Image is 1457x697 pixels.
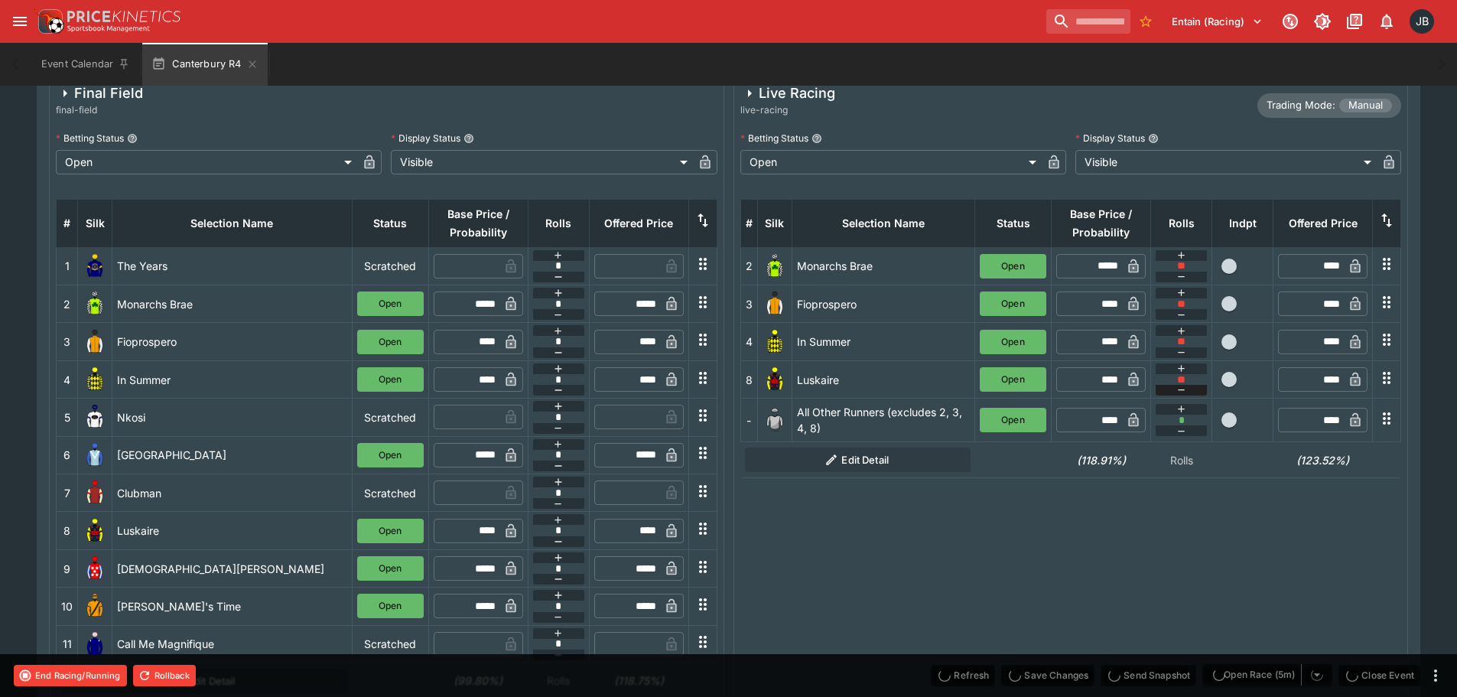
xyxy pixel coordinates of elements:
img: runner 6 [83,443,107,467]
button: Display Status [463,133,474,144]
img: PriceKinetics [67,11,180,22]
td: All Other Runners (excludes 2, 3, 4, 8) [792,399,975,442]
th: Base Price / Probability [428,199,528,247]
img: blank-silk.png [763,408,787,432]
th: Independent [1212,199,1273,247]
button: Documentation [1341,8,1368,35]
p: Display Status [1075,132,1145,145]
img: runner 4 [763,330,787,354]
td: 1 [57,247,78,285]
div: Visible [391,150,692,174]
button: Open [357,556,424,581]
span: final-field [56,103,143,118]
td: Monarchs Brae [112,285,353,323]
div: Visible [1075,150,1377,174]
img: runner 11 [83,632,107,656]
p: Rolls [1156,452,1208,468]
p: Trading Mode: [1267,98,1335,113]
button: Open [980,367,1046,392]
button: Connected to PK [1277,8,1304,35]
td: [DEMOGRAPHIC_DATA][PERSON_NAME] [112,549,353,587]
td: 7 [57,474,78,512]
td: 10 [57,588,78,625]
button: Select Tenant [1163,9,1272,34]
p: Scratched [357,258,424,274]
td: 8 [740,360,757,398]
td: 4 [57,360,78,398]
button: Display Status [1148,133,1159,144]
p: Display Status [391,132,460,145]
button: Betting Status [127,133,138,144]
button: Open [357,367,424,392]
img: PriceKinetics Logo [34,6,64,37]
td: The Years [112,247,353,285]
button: Open [357,292,424,316]
button: Open [980,408,1046,432]
td: [PERSON_NAME]'s Time [112,588,353,625]
img: runner 2 [763,254,787,278]
p: Betting Status [740,132,808,145]
div: Open [56,150,357,174]
input: search [1046,9,1130,34]
span: live-racing [740,103,835,118]
img: runner 5 [83,405,107,429]
button: Open [980,330,1046,354]
div: Final Field [56,84,143,103]
th: # [57,199,78,247]
td: 6 [57,436,78,474]
th: # [740,199,757,247]
th: Silk [78,199,112,247]
td: Clubman [112,474,353,512]
button: Open [357,594,424,618]
div: Open [740,150,1042,174]
img: Sportsbook Management [67,25,150,32]
img: runner 2 [83,292,107,316]
img: runner 8 [83,519,107,543]
td: [GEOGRAPHIC_DATA] [112,436,353,474]
td: Luskaire [792,360,975,398]
div: Josh Brown [1410,9,1434,34]
td: In Summer [792,323,975,360]
h6: (123.52%) [1278,452,1368,468]
button: Open [980,292,1046,316]
td: 8 [57,512,78,549]
span: Manual [1339,98,1392,113]
button: Canterbury R4 [142,43,267,86]
td: Call Me Magnifique [112,625,353,663]
td: 11 [57,625,78,663]
th: Status [352,199,428,247]
img: runner 8 [763,367,787,392]
th: Offered Price [589,199,688,247]
th: Silk [757,199,792,247]
td: In Summer [112,360,353,398]
img: runner 3 [83,330,107,354]
div: split button [1202,664,1332,686]
button: Open [980,254,1046,278]
p: Scratched [357,409,424,425]
img: runner 3 [763,292,787,316]
img: runner 4 [83,367,107,392]
th: Rolls [1151,199,1212,247]
button: No Bookmarks [1133,9,1158,34]
th: Selection Name [112,199,353,247]
td: Nkosi [112,399,353,436]
td: Fioprospero [792,285,975,323]
th: Offered Price [1273,199,1373,247]
h6: (118.91%) [1056,452,1146,468]
th: Base Price / Probability [1052,199,1151,247]
p: Scratched [357,636,424,652]
img: runner 1 [83,254,107,278]
div: Live Racing [740,84,835,103]
button: Open [357,519,424,543]
td: 9 [57,549,78,587]
button: End Racing/Running [14,665,127,686]
td: Fioprospero [112,323,353,360]
button: more [1426,666,1445,685]
td: 2 [57,285,78,323]
button: Rollback [133,665,196,686]
td: 3 [57,323,78,360]
button: Edit Detail [745,448,971,472]
button: Open [357,443,424,467]
button: Event Calendar [32,43,139,86]
td: Luskaire [112,512,353,549]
